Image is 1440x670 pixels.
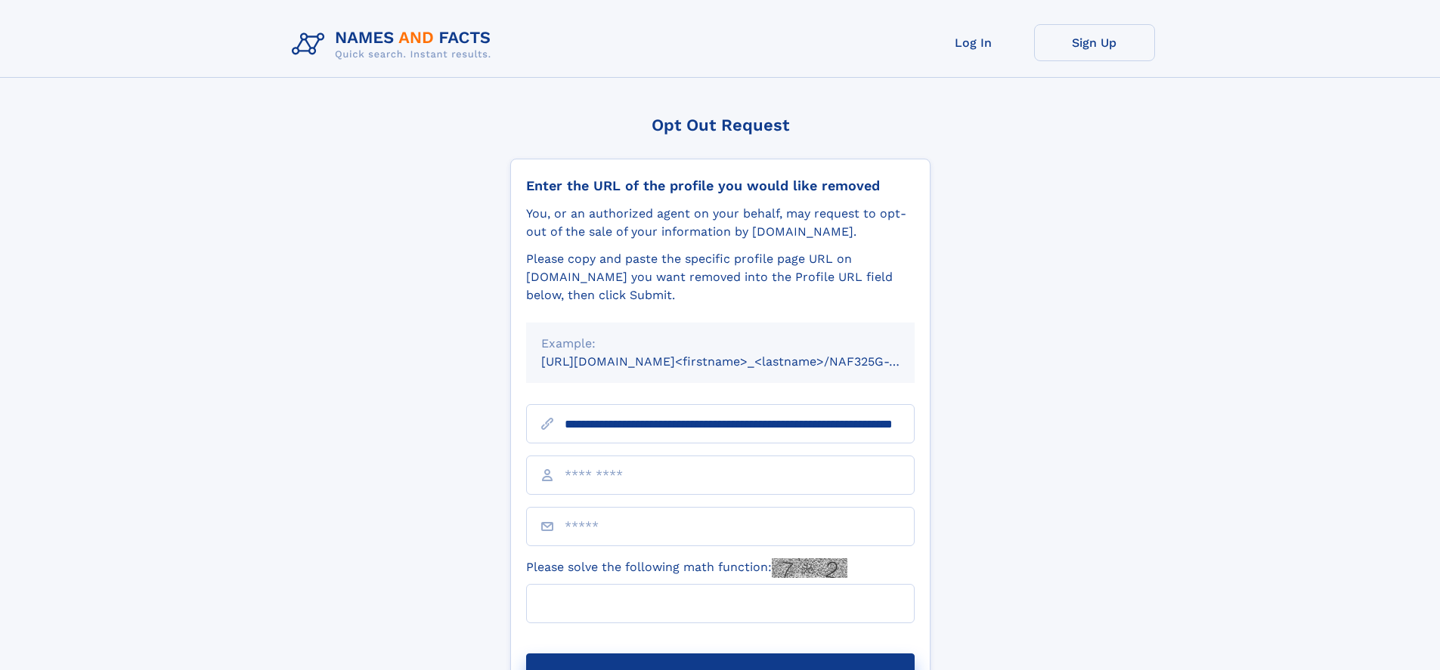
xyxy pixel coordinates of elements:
[913,24,1034,61] a: Log In
[541,354,943,369] small: [URL][DOMAIN_NAME]<firstname>_<lastname>/NAF325G-xxxxxxxx
[526,205,915,241] div: You, or an authorized agent on your behalf, may request to opt-out of the sale of your informatio...
[526,250,915,304] div: Please copy and paste the specific profile page URL on [DOMAIN_NAME] you want removed into the Pr...
[526,558,847,578] label: Please solve the following math function:
[526,178,915,194] div: Enter the URL of the profile you would like removed
[541,335,900,353] div: Example:
[1034,24,1155,61] a: Sign Up
[510,116,931,134] div: Opt Out Request
[286,24,503,65] img: Logo Names and Facts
